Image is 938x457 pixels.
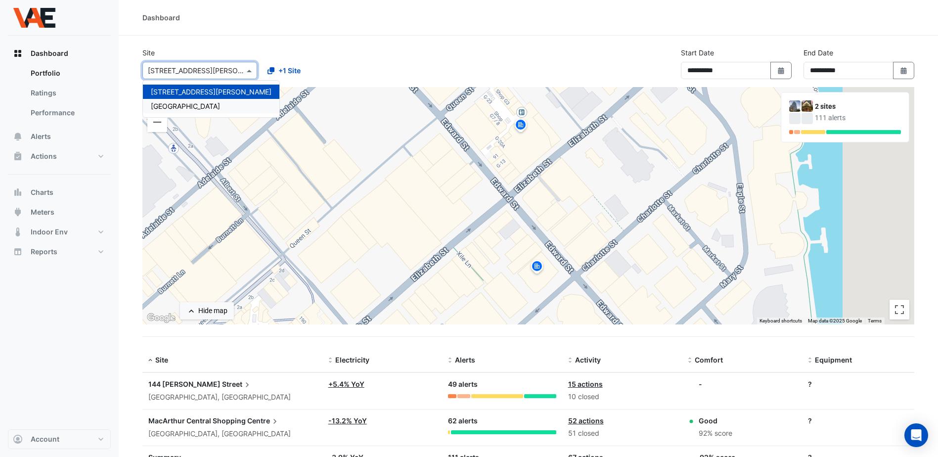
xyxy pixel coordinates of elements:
app-icon: Actions [13,151,23,161]
div: 62 alerts [448,415,556,427]
fa-icon: Select Date [777,66,786,75]
img: Google [145,312,178,324]
span: Dashboard [31,48,68,58]
div: ? [808,415,916,426]
span: Map data ©2025 Google [808,318,862,323]
a: -13.2% YoY [328,416,367,425]
a: Performance [23,103,111,123]
button: Hide map [180,302,234,320]
span: [GEOGRAPHIC_DATA] [151,102,220,110]
span: +1 Site [278,65,301,76]
fa-icon: Select Date [899,66,908,75]
span: Charts [31,187,53,197]
span: Actions [31,151,57,161]
span: Indoor Env [31,227,68,237]
span: MacArthur Central Shopping [148,416,246,425]
span: Alerts [31,132,51,141]
button: Indoor Env [8,222,111,242]
span: Centre [247,415,280,426]
label: Site [142,47,155,58]
img: site-pin.svg [513,118,529,135]
div: 111 alerts [815,113,901,123]
a: 52 actions [568,416,604,425]
div: Hide map [198,306,227,316]
div: Good [699,415,732,426]
label: Start Date [681,47,714,58]
div: 49 alerts [448,379,556,390]
span: Meters [31,207,54,217]
a: 15 actions [568,380,603,388]
app-icon: Dashboard [13,48,23,58]
span: Site [155,356,168,364]
button: Account [8,429,111,449]
div: 92% score [699,428,732,439]
img: site-pin.svg [529,259,545,276]
div: 2 sites [815,101,901,112]
app-icon: Charts [13,187,23,197]
span: Activity [575,356,601,364]
ng-dropdown-panel: Options list [142,80,280,118]
app-icon: Indoor Env [13,227,23,237]
button: Toggle fullscreen view [890,300,909,320]
img: 144 Edward Street [789,100,801,112]
span: Alerts [455,356,475,364]
img: MacArthur Central Shopping Centre [802,100,813,112]
button: Zoom out [147,112,167,132]
button: +1 Site [261,62,307,79]
span: Reports [31,247,57,257]
a: Ratings [23,83,111,103]
div: [GEOGRAPHIC_DATA], [GEOGRAPHIC_DATA] [148,428,316,440]
app-icon: Alerts [13,132,23,141]
app-icon: Reports [13,247,23,257]
button: Alerts [8,127,111,146]
img: Company Logo [12,8,56,28]
a: Terms (opens in new tab) [868,318,882,323]
span: Account [31,434,59,444]
div: Dashboard [8,63,111,127]
span: Electricity [335,356,369,364]
span: Comfort [695,356,723,364]
div: 10 closed [568,391,676,403]
label: End Date [804,47,833,58]
span: Equipment [815,356,852,364]
div: ? [808,379,916,389]
app-icon: Meters [13,207,23,217]
a: Portfolio [23,63,111,83]
span: Street [222,379,252,390]
button: Dashboard [8,44,111,63]
div: [GEOGRAPHIC_DATA], [GEOGRAPHIC_DATA] [148,392,316,403]
div: Open Intercom Messenger [904,423,928,447]
button: Meters [8,202,111,222]
div: 51 closed [568,428,676,439]
div: - [699,379,702,389]
a: +5.4% YoY [328,380,364,388]
button: Keyboard shortcuts [759,318,802,324]
div: Dashboard [142,12,180,23]
button: Charts [8,183,111,202]
button: Actions [8,146,111,166]
span: 144 [PERSON_NAME] [148,380,221,388]
span: [STREET_ADDRESS][PERSON_NAME] [151,88,271,96]
a: Open this area in Google Maps (opens a new window) [145,312,178,324]
button: Reports [8,242,111,262]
